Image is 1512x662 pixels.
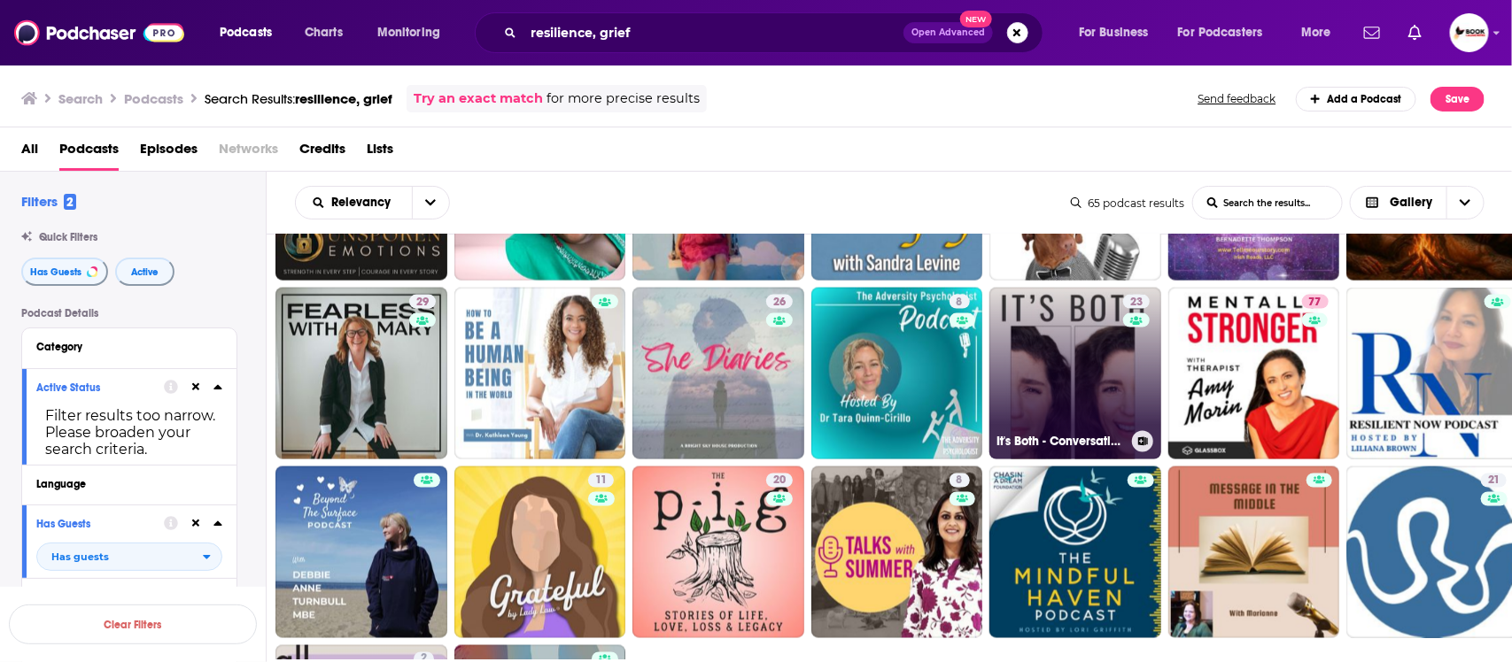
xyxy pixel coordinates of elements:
span: 23 [1130,294,1143,312]
span: More [1301,20,1331,45]
a: Credits [299,135,345,171]
a: 20 [632,466,804,638]
h2: filter dropdown [36,543,222,571]
div: 65 podcast results [1071,196,1185,210]
button: open menu [365,19,463,47]
span: Has guests [51,552,109,562]
div: Language [36,478,211,490]
span: New [960,11,992,27]
a: 26 [632,288,804,459]
span: 8 [957,472,963,489]
a: Search Results:resilience, grief [205,90,392,107]
span: 77 [1309,294,1322,312]
button: Send feedback [1193,91,1282,106]
span: 29 [416,294,429,312]
a: Try an exact match [414,89,543,109]
span: For Podcasters [1178,20,1263,45]
div: Category [36,341,211,353]
span: 21 [1488,472,1500,489]
button: Show profile menu [1450,13,1489,52]
img: Podchaser - Follow, Share and Rate Podcasts [14,16,184,50]
h3: It's Both - Conversations on the Gray Areas of Life's Messy Moments [996,434,1125,449]
span: Quick Filters [39,231,97,243]
a: 29 [409,295,436,309]
span: Open Advanced [911,28,985,37]
a: Episodes [140,135,198,171]
img: User Profile [1450,13,1489,52]
div: Active Status [36,381,152,394]
span: Podcasts [220,20,272,45]
button: Language [36,473,222,495]
span: Charts [305,20,343,45]
button: Open AdvancedNew [903,22,993,43]
a: All [21,135,38,171]
a: 11 [588,473,614,488]
div: Search Results: [205,90,392,107]
button: Category [36,335,222,358]
span: 8 [957,294,963,312]
a: 77 [1302,295,1329,309]
a: 23 [1123,295,1150,309]
button: Has Guests [21,258,108,286]
input: Search podcasts, credits, & more... [523,19,903,47]
a: 21 [1481,473,1507,488]
h2: Filters [21,193,76,210]
div: Has Guests [36,518,152,530]
a: Lists [367,135,393,171]
button: open menu [36,543,222,571]
a: 8 [950,295,970,309]
a: Charts [293,19,353,47]
button: Choose View [1350,186,1485,219]
a: Add a Podcast [1296,87,1417,112]
a: 8 [811,288,983,459]
button: open menu [207,19,295,47]
span: Active [131,267,159,277]
span: 20 [773,472,786,489]
span: Logged in as BookLaunchers [1450,13,1489,52]
button: open menu [1066,19,1171,47]
a: 11 [454,466,626,638]
p: Podcast Details [21,307,237,319]
div: Filter results too narrow. Please broaden your search criteria. [36,407,222,458]
a: Show notifications dropdown [1401,18,1429,48]
a: Podcasts [59,135,119,171]
span: Gallery [1390,196,1432,209]
button: Clear Filters [9,604,257,644]
button: Has Guests [36,512,164,535]
a: 26 [766,295,793,309]
a: 8 [950,473,970,488]
h2: Choose List sort [295,186,450,219]
div: Search podcasts, credits, & more... [492,12,1060,53]
a: 8 [811,466,983,638]
a: 23It's Both - Conversations on the Gray Areas of Life's Messy Moments [989,288,1161,459]
a: 20 [766,473,793,488]
h3: Podcasts [124,90,183,107]
button: Active [115,258,174,286]
a: 77 [1168,288,1340,459]
h3: Search [58,90,103,107]
span: Relevancy [332,196,398,209]
span: Has Guests [30,267,81,277]
span: resilience, grief [295,90,392,107]
span: 11 [595,472,607,489]
a: Show notifications dropdown [1357,18,1387,48]
button: open menu [296,196,412,209]
button: open menu [1167,19,1289,47]
button: Active Status [36,376,164,398]
a: 29 [275,288,447,459]
span: For Business [1079,20,1149,45]
button: Save [1431,87,1485,112]
span: 26 [773,294,786,312]
span: Monitoring [377,20,440,45]
button: open menu [412,187,449,219]
button: open menu [1289,19,1353,47]
span: 2 [64,194,76,210]
span: for more precise results [547,89,700,109]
